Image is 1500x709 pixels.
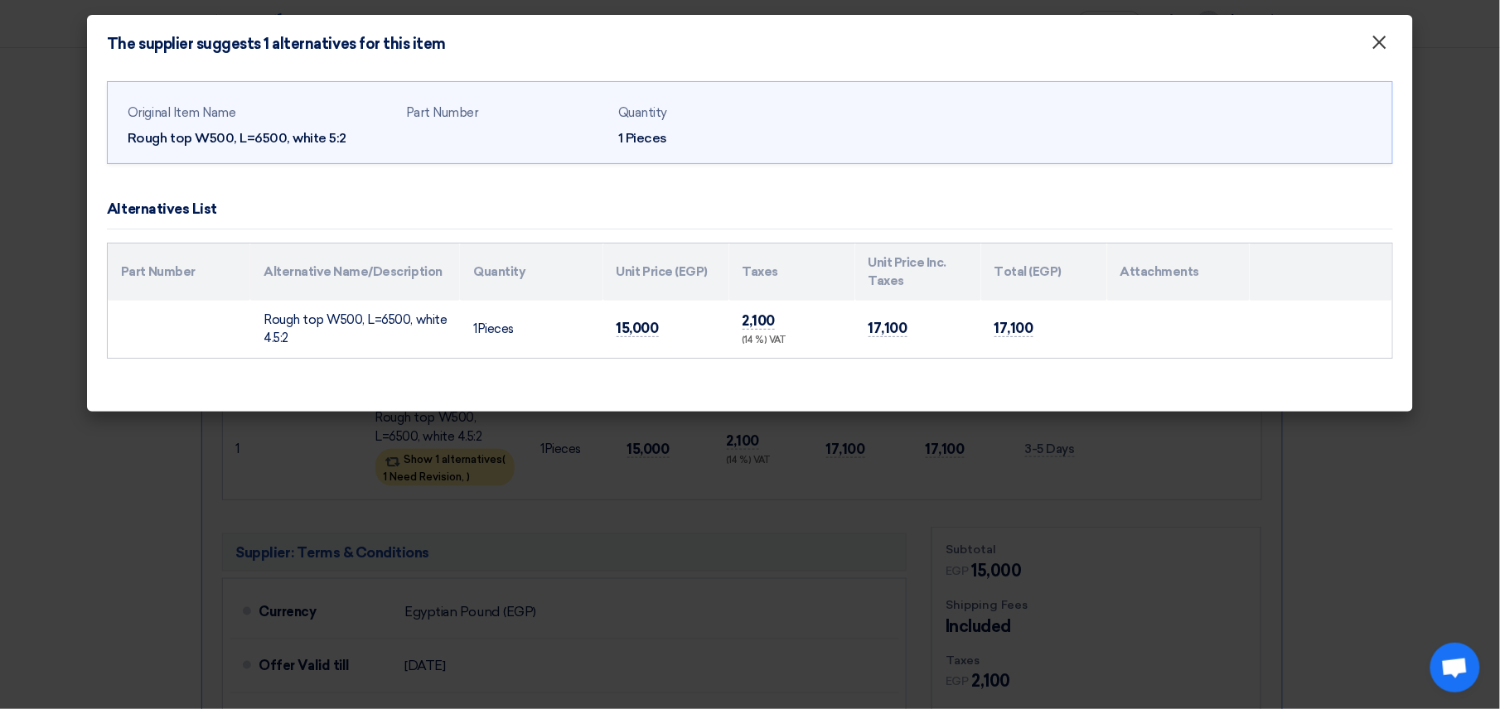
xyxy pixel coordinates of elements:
div: Original Item Name [128,104,393,123]
th: Attachments [1107,244,1250,301]
th: Unit Price (EGP) [603,244,729,301]
span: 1 [473,321,477,336]
span: 2,100 [743,312,776,330]
th: Taxes [729,244,855,301]
div: Quantity [618,104,817,123]
td: Rough top W500, L=6500, white 4.5:2 [250,301,460,358]
th: Part Number [108,244,250,301]
div: 1 Pieces [618,128,817,148]
div: Part Number [406,104,605,123]
h4: The supplier suggests 1 alternatives for this item [107,35,446,53]
span: 15,000 [617,320,659,337]
td: Pieces [460,301,602,358]
span: 17,100 [869,320,907,337]
span: 17,100 [994,320,1033,337]
th: Unit Price Inc. Taxes [855,244,981,301]
button: Close [1358,27,1401,60]
div: Rough top W500, L=6500, white 5:2 [128,128,393,148]
span: × [1372,30,1388,63]
div: Alternatives List [107,199,217,220]
div: (14 %) VAT [743,334,842,348]
th: Total (EGP) [981,244,1107,301]
a: Open chat [1430,643,1480,692]
th: Alternative Name/Description [250,244,460,301]
th: Quantity [460,244,602,301]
